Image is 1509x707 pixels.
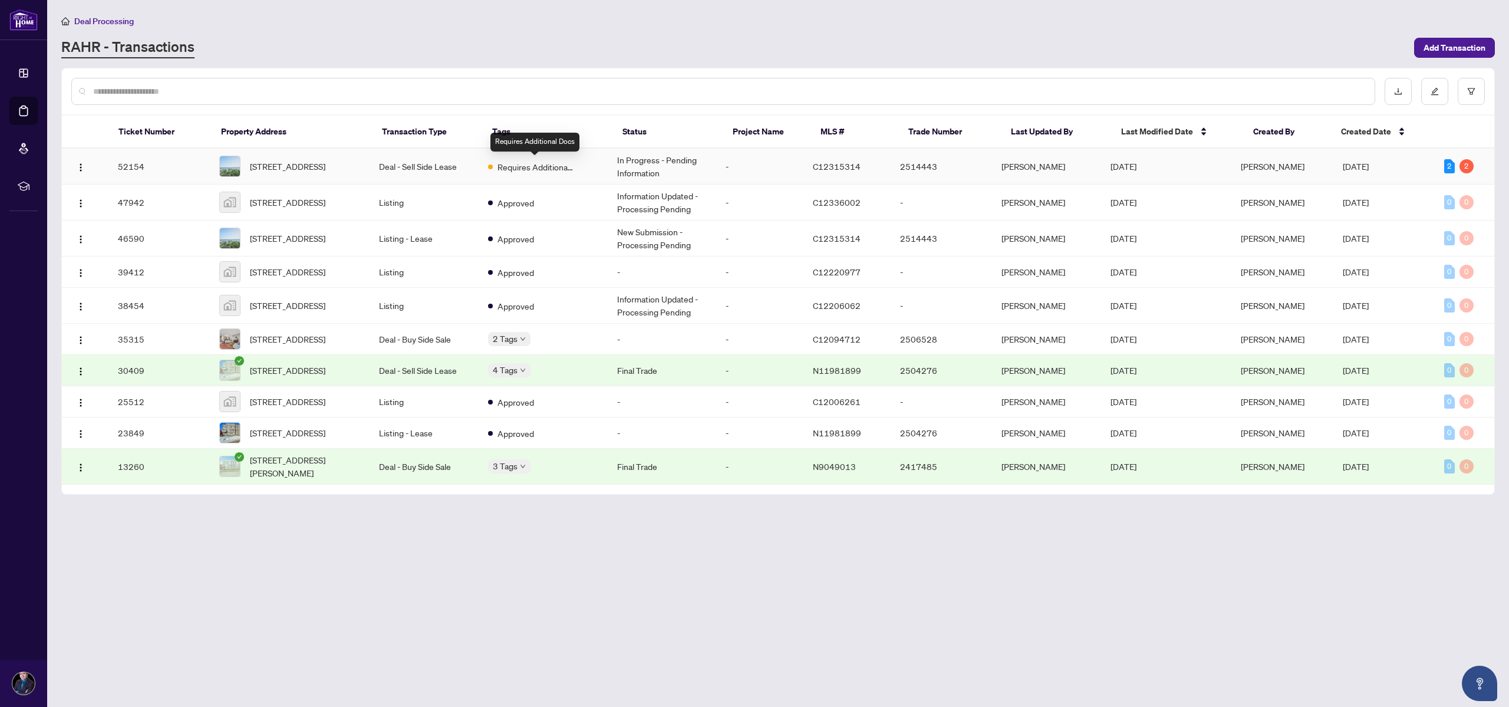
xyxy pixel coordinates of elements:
span: Approved [497,427,534,440]
span: home [61,17,70,25]
div: 0 [1444,363,1455,377]
span: [PERSON_NAME] [1241,267,1304,277]
span: [STREET_ADDRESS] [250,160,325,173]
span: [DATE] [1343,396,1369,407]
td: - [716,417,803,449]
td: Deal - Sell Side Lease [370,149,479,185]
div: 0 [1459,195,1474,209]
span: N11981899 [813,428,861,438]
span: C12006261 [813,396,861,407]
td: - [716,449,803,485]
td: 35315 [108,324,210,355]
td: 2514443 [891,149,992,185]
img: Logo [76,235,85,244]
span: [STREET_ADDRESS] [250,426,325,439]
span: [DATE] [1343,300,1369,311]
img: thumbnail-img [220,456,240,476]
span: [STREET_ADDRESS][PERSON_NAME] [250,453,360,479]
td: Listing [370,386,479,417]
td: Final Trade [608,449,717,485]
span: C12315314 [813,233,861,244]
td: [PERSON_NAME] [992,355,1101,386]
span: [DATE] [1343,233,1369,244]
th: Transaction Type [373,116,483,149]
button: Open asap [1462,666,1497,701]
span: Approved [497,300,534,313]
td: [PERSON_NAME] [992,149,1101,185]
td: [PERSON_NAME] [992,221,1101,257]
span: [PERSON_NAME] [1241,365,1304,376]
button: Logo [71,423,90,442]
td: - [608,417,717,449]
img: Logo [76,302,85,311]
td: Information Updated - Processing Pending [608,185,717,221]
td: - [716,185,803,221]
td: Listing - Lease [370,417,479,449]
td: - [608,386,717,417]
td: - [716,324,803,355]
button: Add Transaction [1414,38,1495,58]
td: [PERSON_NAME] [992,324,1101,355]
td: 2506528 [891,324,992,355]
div: 0 [1459,265,1474,279]
span: C12315314 [813,161,861,172]
span: [STREET_ADDRESS] [250,232,325,245]
img: Logo [76,336,85,345]
span: C12094712 [813,334,861,344]
td: Deal - Buy Side Sale [370,324,479,355]
td: New Submission - Processing Pending [608,221,717,257]
th: Project Name [723,116,811,149]
img: Logo [76,163,85,172]
img: Logo [76,429,85,439]
td: - [891,257,992,288]
button: edit [1421,78,1448,105]
td: Final Trade [608,355,717,386]
td: In Progress - Pending Information [608,149,717,185]
td: - [716,386,803,417]
td: - [891,386,992,417]
span: 4 Tags [493,363,518,377]
a: RAHR - Transactions [61,37,195,58]
img: thumbnail-img [220,329,240,349]
td: 52154 [108,149,210,185]
td: 23849 [108,417,210,449]
span: C12220977 [813,267,861,277]
button: filter [1458,78,1485,105]
span: [DATE] [1343,428,1369,438]
td: - [716,149,803,185]
td: Information Updated - Processing Pending [608,288,717,324]
td: 2504276 [891,417,992,449]
span: 2 Tags [493,332,518,346]
td: 30409 [108,355,210,386]
th: Ticket Number [109,116,212,149]
th: Last Modified Date [1112,116,1244,149]
button: Logo [71,330,90,348]
td: [PERSON_NAME] [992,185,1101,221]
span: [PERSON_NAME] [1241,197,1304,208]
span: N9049013 [813,461,856,472]
button: Logo [71,296,90,315]
span: [PERSON_NAME] [1241,233,1304,244]
img: Logo [76,268,85,278]
td: 38454 [108,288,210,324]
img: Logo [76,199,85,208]
span: Created Date [1341,125,1391,138]
td: Listing [370,288,479,324]
button: Logo [71,157,90,176]
div: 0 [1459,394,1474,409]
span: Approved [497,232,534,245]
span: [DATE] [1111,334,1136,344]
span: Last Modified Date [1121,125,1193,138]
button: download [1385,78,1412,105]
span: [STREET_ADDRESS] [250,265,325,278]
img: thumbnail-img [220,262,240,282]
span: [STREET_ADDRESS] [250,299,325,312]
div: 0 [1459,298,1474,313]
span: [DATE] [1111,267,1136,277]
div: 0 [1444,332,1455,346]
span: [STREET_ADDRESS] [250,395,325,408]
div: 0 [1444,195,1455,209]
td: Listing - Lease [370,221,479,257]
th: MLS # [811,116,899,149]
span: Approved [497,266,534,279]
